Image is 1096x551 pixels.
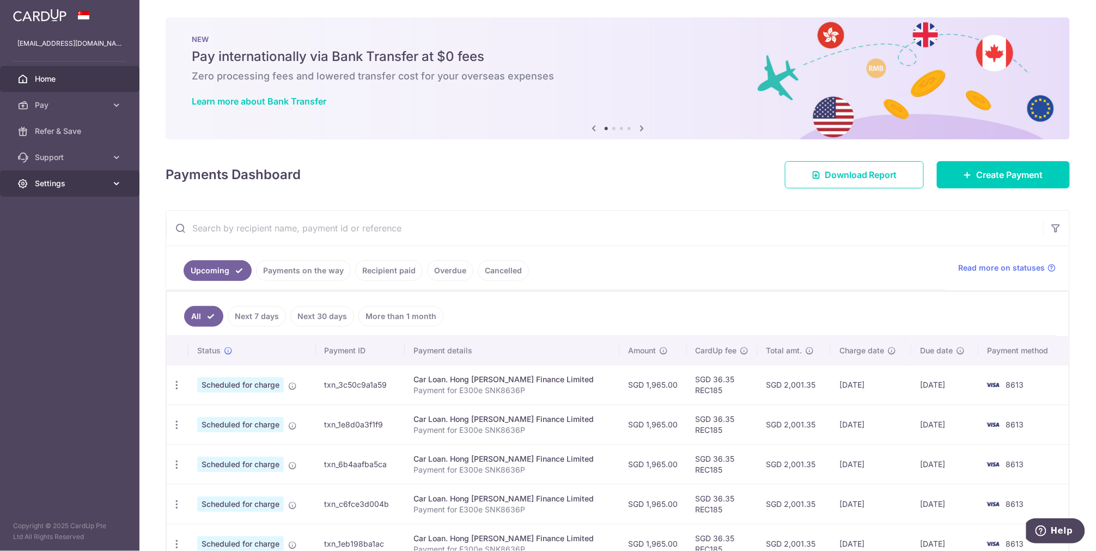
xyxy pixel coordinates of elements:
a: Overdue [427,260,473,281]
a: Cancelled [478,260,529,281]
span: Status [197,345,221,356]
span: Create Payment [977,168,1043,181]
a: Read more on statuses [959,262,1056,273]
a: Create Payment [937,161,1070,188]
img: Bank Card [982,378,1004,391]
td: SGD 36.35 REC185 [687,444,758,484]
td: [DATE] [831,405,911,444]
span: Download Report [825,168,897,181]
input: Search by recipient name, payment id or reference [166,211,1043,246]
td: [DATE] [911,484,979,524]
span: 8613 [1006,460,1024,469]
img: Bank Card [982,458,1004,471]
td: SGD 2,001.35 [758,444,831,484]
span: Refer & Save [35,126,107,137]
span: Total amt. [766,345,802,356]
td: txn_c6fce3d004b [316,484,405,524]
td: SGD 36.35 REC185 [687,484,758,524]
td: [DATE] [831,444,911,484]
th: Payment details [405,336,619,365]
img: Bank transfer banner [166,17,1070,139]
p: Payment for E300e SNK8636P [413,464,611,475]
span: Support [35,152,107,163]
a: Next 30 days [290,306,354,327]
p: Payment for E300e SNK8636P [413,385,611,396]
td: [DATE] [831,484,911,524]
span: Amount [629,345,656,356]
span: 8613 [1006,499,1024,509]
img: Bank Card [982,418,1004,431]
th: Payment ID [316,336,405,365]
span: Scheduled for charge [197,457,284,472]
th: Payment method [979,336,1069,365]
iframe: Opens a widget where you can find more information [1026,518,1085,546]
img: Bank Card [982,498,1004,511]
td: SGD 36.35 REC185 [687,365,758,405]
p: Payment for E300e SNK8636P [413,504,611,515]
span: Scheduled for charge [197,417,284,432]
div: Car Loan. Hong [PERSON_NAME] Finance Limited [413,493,611,504]
span: Pay [35,100,107,111]
td: [DATE] [911,405,979,444]
a: More than 1 month [358,306,443,327]
div: Car Loan. Hong [PERSON_NAME] Finance Limited [413,454,611,464]
td: [DATE] [911,444,979,484]
span: Due date [920,345,953,356]
span: CardUp fee [696,345,737,356]
span: Scheduled for charge [197,497,284,512]
td: [DATE] [831,365,911,405]
div: Car Loan. Hong [PERSON_NAME] Finance Limited [413,414,611,425]
h5: Pay internationally via Bank Transfer at $0 fees [192,48,1044,65]
span: 8613 [1006,380,1024,389]
td: SGD 2,001.35 [758,365,831,405]
p: Payment for E300e SNK8636P [413,425,611,436]
td: txn_3c50c9a1a59 [316,365,405,405]
img: CardUp [13,9,66,22]
span: 8613 [1006,539,1024,548]
td: txn_1e8d0a3f1f9 [316,405,405,444]
h6: Zero processing fees and lowered transfer cost for your overseas expenses [192,70,1044,83]
td: SGD 1,965.00 [620,484,687,524]
td: SGD 1,965.00 [620,405,687,444]
td: SGD 36.35 REC185 [687,405,758,444]
a: Download Report [785,161,924,188]
td: txn_6b4aafba5ca [316,444,405,484]
span: 8613 [1006,420,1024,429]
p: NEW [192,35,1044,44]
span: Settings [35,178,107,189]
p: [EMAIL_ADDRESS][DOMAIN_NAME] [17,38,122,49]
span: Read more on statuses [959,262,1045,273]
h4: Payments Dashboard [166,165,301,185]
td: SGD 1,965.00 [620,444,687,484]
img: Bank Card [982,537,1004,550]
a: Recipient paid [355,260,423,281]
span: Scheduled for charge [197,377,284,393]
td: SGD 2,001.35 [758,484,831,524]
td: [DATE] [911,365,979,405]
div: Car Loan. Hong [PERSON_NAME] Finance Limited [413,533,611,544]
a: Payments on the way [256,260,351,281]
td: SGD 2,001.35 [758,405,831,444]
a: All [184,306,223,327]
a: Upcoming [184,260,252,281]
div: Car Loan. Hong [PERSON_NAME] Finance Limited [413,374,611,385]
a: Learn more about Bank Transfer [192,96,326,107]
a: Next 7 days [228,306,286,327]
td: SGD 1,965.00 [620,365,687,405]
span: Home [35,74,107,84]
span: Charge date [839,345,884,356]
